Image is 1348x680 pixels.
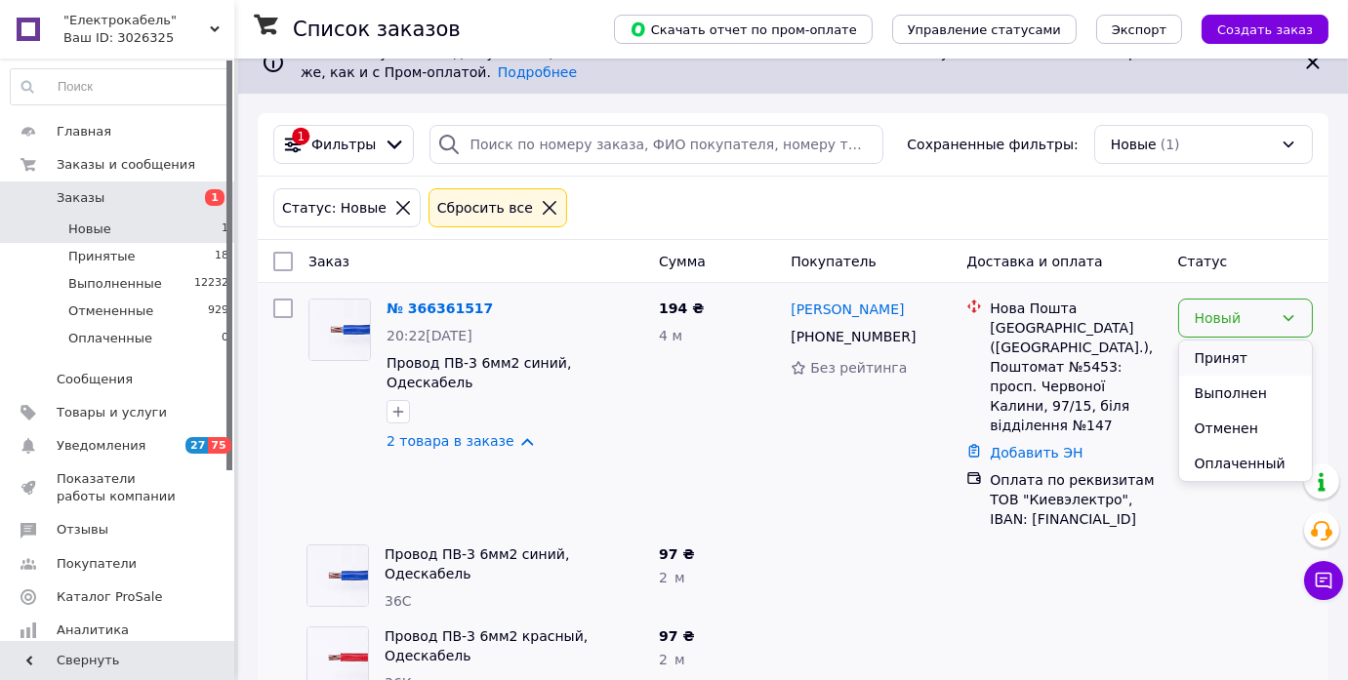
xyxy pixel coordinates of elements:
[57,470,181,505] span: Показатели работы компании
[278,197,390,219] div: Статус: Новые
[614,15,873,44] button: Скачать отчет по пром-оплате
[57,371,133,388] span: Сообщения
[385,546,569,581] a: Провод ПВ-3 6мм2 синий, Одескабель
[659,300,704,316] span: 194 ₴
[293,18,461,41] h1: Список заказов
[659,254,706,269] span: Сумма
[1096,15,1182,44] button: Экспорт
[990,299,1162,318] div: Нова Пошта
[1304,561,1343,600] button: Чат с покупателем
[990,470,1162,529] div: Оплата по реквизитам ТОВ "Киевэлектро", IBAN: [FINANCIAL_ID]
[659,570,684,585] span: 2 м
[309,300,370,360] img: Фото товару
[990,445,1082,460] a: Добавить ЭН
[787,323,919,350] div: [PHONE_NUMBER]
[1195,307,1273,329] div: Новый
[208,302,228,320] span: 929
[892,15,1077,44] button: Управление статусами
[68,248,136,265] span: Принятые
[810,360,907,376] span: Без рейтинга
[387,355,571,390] a: Провод ПВ-3 6мм2 синий, Одескабель
[63,12,210,29] span: "Електрокабель"
[68,302,153,320] span: Отмененные
[1178,254,1228,269] span: Статус
[1161,137,1180,152] span: (1)
[907,135,1078,154] span: Сохраненные фильтры:
[185,437,208,454] span: 27
[11,69,229,104] input: Поиск
[429,125,882,164] input: Поиск по номеру заказа, ФИО покупателя, номеру телефона, Email, номеру накладной
[387,328,472,343] span: 20:22[DATE]
[659,628,694,644] span: 97 ₴
[791,300,904,319] a: [PERSON_NAME]
[433,197,537,219] div: Сбросить все
[57,156,195,174] span: Заказы и сообщения
[1112,22,1166,37] span: Экспорт
[659,546,694,562] span: 97 ₴
[68,330,152,347] span: Оплаченные
[1179,340,1312,376] li: Принят
[57,621,129,639] span: Аналитика
[205,189,225,206] span: 1
[222,330,228,347] span: 0
[1179,446,1312,481] li: Оплаченный
[68,275,162,293] span: Выполненные
[68,220,111,238] span: Новые
[385,628,588,663] a: Провод ПВ-3 6мм2 красный, Одескабель
[659,652,684,667] span: 2 м
[990,318,1162,435] div: [GEOGRAPHIC_DATA] ([GEOGRAPHIC_DATA].), Поштомат №5453: просп. Червоної Калини, 97/15, біля відді...
[222,220,228,238] span: 1
[387,300,493,316] a: № 366361517
[57,437,145,455] span: Уведомления
[1179,411,1312,446] li: Отменен
[57,521,108,539] span: Отзывы
[63,29,234,47] div: Ваш ID: 3026325
[307,545,368,606] img: Фото товару
[208,437,230,454] span: 75
[311,135,376,154] span: Фильтры
[1217,22,1313,37] span: Создать заказ
[1202,15,1328,44] button: Создать заказ
[1179,376,1312,411] li: Выполнен
[498,64,577,80] a: Подробнее
[215,248,228,265] span: 18
[57,123,111,140] span: Главная
[194,275,228,293] span: 12232
[659,328,682,343] span: 4 м
[308,299,371,361] a: Фото товару
[385,593,412,609] span: 36С
[908,22,1061,37] span: Управление статусами
[308,254,349,269] span: Заказ
[791,254,877,269] span: Покупатель
[387,433,514,449] a: 2 товара в заказе
[1111,135,1157,154] span: Новые
[630,20,857,38] span: Скачать отчет по пром-оплате
[1182,20,1328,36] a: Создать заказ
[57,588,162,606] span: Каталог ProSale
[966,254,1102,269] span: Доставка и оплата
[57,555,137,573] span: Покупатели
[57,404,167,421] span: Товары и услуги
[57,189,104,207] span: Заказы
